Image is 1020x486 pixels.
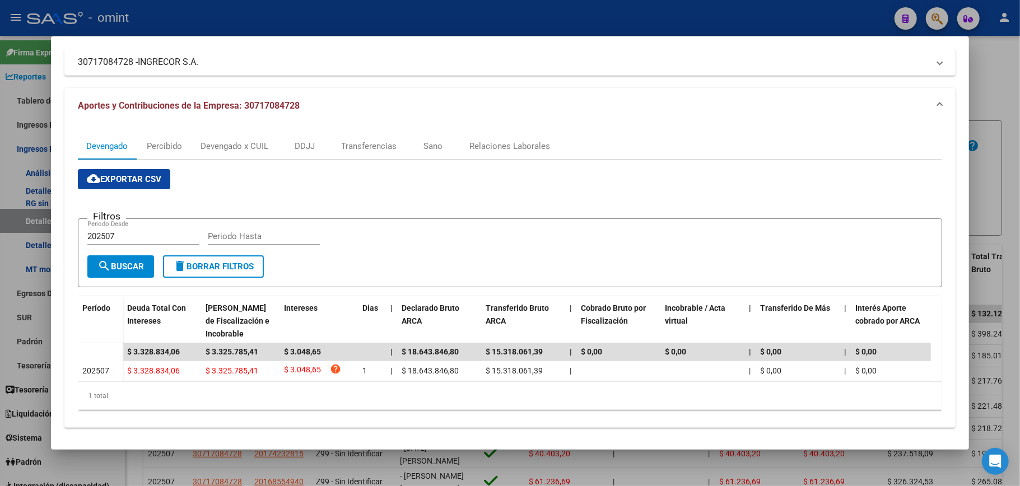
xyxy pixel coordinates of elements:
mat-expansion-panel-header: 30717084728 -INGRECOR S.A. [64,49,956,76]
span: | [390,347,393,356]
i: help [330,363,341,375]
span: $ 3.328.834,06 [127,366,180,375]
div: Transferencias [341,140,397,152]
span: $ 3.325.785,41 [206,366,258,375]
span: Transferido De Más [760,303,830,312]
span: $ 3.048,65 [284,347,321,356]
span: | [570,303,572,312]
span: | [390,303,393,312]
datatable-header-cell: Transferido De Más [756,296,840,345]
span: | [570,366,571,375]
datatable-header-cell: Cobrado Bruto por Fiscalización [576,296,660,345]
div: Relaciones Laborales [469,140,550,152]
h3: Filtros [87,210,126,222]
span: | [749,347,751,356]
datatable-header-cell: Deuda Bruta Neto de Fiscalización e Incobrable [201,296,280,345]
span: INGRECOR S.A. [138,55,198,69]
span: $ 0,00 [855,347,877,356]
span: Intereses [284,303,318,312]
span: | [749,303,751,312]
mat-panel-title: 30717084728 - [78,55,929,69]
span: Borrar Filtros [173,261,254,272]
span: Buscar [97,261,144,272]
button: Buscar [87,255,154,278]
span: $ 0,00 [581,347,602,356]
div: DDJJ [295,140,315,152]
span: Interés Aporte cobrado por ARCA [855,303,920,325]
span: | [749,366,751,375]
span: $ 3.325.785,41 [206,347,258,356]
div: Percibido [147,140,182,152]
button: Exportar CSV [78,169,170,189]
span: | [844,303,846,312]
span: $ 15.318.061,39 [486,366,543,375]
span: | [570,347,572,356]
span: Dias [362,303,378,312]
span: Deuda Total Con Intereses [127,303,186,325]
datatable-header-cell: Declarado Bruto ARCA [397,296,481,345]
span: $ 0,00 [665,347,686,356]
datatable-header-cell: | [386,296,397,345]
datatable-header-cell: Período [78,296,123,343]
span: Incobrable / Acta virtual [665,303,725,325]
span: Aportes y Contribuciones de la Empresa: 30717084728 [78,100,300,111]
div: Open Intercom Messenger [982,448,1009,475]
mat-icon: delete [173,259,187,273]
mat-expansion-panel-header: Aportes y Contribuciones de la Empresa: 30717084728 [64,88,956,124]
button: Borrar Filtros [163,255,264,278]
div: Aportes y Contribuciones de la Empresa: 30717084728 [64,124,956,427]
span: $ 0,00 [855,366,877,375]
span: $ 3.328.834,06 [127,347,180,356]
datatable-header-cell: Transferido Bruto ARCA [481,296,565,345]
span: Cobrado Bruto por Fiscalización [581,303,646,325]
span: 1 [362,366,367,375]
span: 202507 [82,366,109,375]
span: $ 18.643.846,80 [402,347,459,356]
datatable-header-cell: Incobrable / Acta virtual [660,296,744,345]
span: $ 15.318.061,39 [486,347,543,356]
mat-icon: cloud_download [87,172,100,185]
span: $ 3.048,65 [284,363,321,378]
datatable-header-cell: Intereses [280,296,358,345]
datatable-header-cell: | [840,296,851,345]
span: | [844,347,846,356]
datatable-header-cell: Deuda Total Con Intereses [123,296,201,345]
span: $ 0,00 [760,347,781,356]
div: Devengado x CUIL [201,140,268,152]
mat-icon: search [97,259,111,273]
datatable-header-cell: Dias [358,296,386,345]
span: Transferido Bruto ARCA [486,303,549,325]
span: Exportar CSV [87,174,161,184]
span: [PERSON_NAME] de Fiscalización e Incobrable [206,303,269,338]
span: Declarado Bruto ARCA [402,303,459,325]
span: | [844,366,846,375]
div: Sano [423,140,443,152]
span: | [390,366,392,375]
div: Devengado [86,140,128,152]
datatable-header-cell: | [744,296,756,345]
div: 1 total [78,382,942,410]
datatable-header-cell: | [565,296,576,345]
span: $ 18.643.846,80 [402,366,459,375]
span: Período [82,303,110,312]
datatable-header-cell: Interés Aporte cobrado por ARCA [851,296,935,345]
span: $ 0,00 [760,366,781,375]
